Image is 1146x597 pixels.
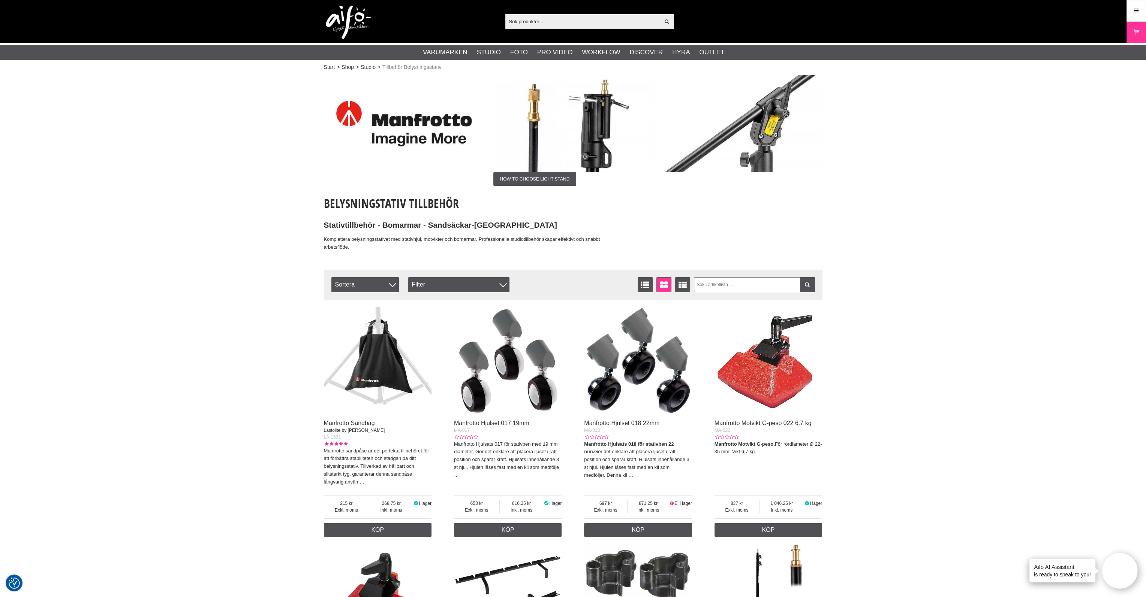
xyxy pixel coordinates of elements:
img: Annons:008 ban-man-lightstands-001.jpg [663,75,823,172]
a: Outlet [699,48,724,57]
a: Pro Video [537,48,572,57]
a: Discover [629,48,663,57]
span: 871.25 [628,500,669,507]
div: is ready to speak to you! [1029,559,1095,582]
span: MA-022 [715,428,730,433]
img: Manfrotto Hjulset 018 22mm [584,307,692,415]
img: Manfrotto Hjulset 017 19mm [454,307,562,415]
span: > [337,63,340,71]
a: Köp [715,523,822,537]
span: How to choose light stand [493,172,577,186]
a: Annons:007 ban-man-lightstands-002.jpgHow to choose light stand [493,75,653,186]
span: I lager [549,501,562,506]
h1: Belysningstativ Tillbehör [324,195,612,212]
span: Exkl. moms [584,507,627,513]
span: Exkl. moms [454,507,499,513]
a: Fönstervisning [656,277,671,292]
a: Varumärken [423,48,467,57]
a: Manfrotto Hjulset 017 19mm [454,420,529,426]
span: 215 [324,500,369,507]
span: > [356,63,359,71]
img: Annons:007 ban-man-lightstands-002.jpg [493,75,653,172]
img: Manfrotto Sandbag [324,307,432,415]
div: Kundbetyg: 0 [715,434,739,440]
a: … [628,472,633,478]
a: Köp [454,523,562,537]
span: > [378,63,381,71]
span: Exkl. moms [715,507,760,513]
a: Köp [324,523,432,537]
input: Sök produkter ... [505,16,660,27]
p: Komplettera belysningsstativet med stativhjul, motvikter och bomarmar. Professionella studiotillb... [324,236,612,251]
span: 697 [584,500,627,507]
a: Studio [477,48,501,57]
span: Inkl. moms [628,507,669,513]
i: I lager [413,501,419,506]
a: Workflow [582,48,620,57]
span: 653 [454,500,499,507]
a: Utökad listvisning [675,277,690,292]
input: Sök i artikellista ... [694,277,815,292]
img: logo.png [326,6,371,39]
a: Hyra [672,48,690,57]
i: I lager [543,501,549,506]
span: 1 046.25 [760,500,804,507]
a: Foto [510,48,528,57]
p: Manfrotto Hjulsats 017 för stativben med 19 mm diameter. Gör det enklare att placera ljuset i rät... [454,440,562,479]
i: Ej i lager [669,501,674,506]
span: I lager [810,501,822,506]
span: Inkl. moms [760,507,804,513]
strong: Manfrotto Hjulsats 018 för stativben 22 mm. [584,441,674,455]
a: Shop [342,63,354,71]
span: LA-1592 [324,434,341,440]
span: Sortera [331,277,399,292]
h2: Stativtillbehör - Bomarmar - Sandsäckar-[GEOGRAPHIC_DATA] [324,220,612,231]
a: … [360,479,364,485]
p: För rördiameter Ø 22-35 mm. Vikt 6,7 kg. [715,440,822,456]
img: Manfrotto Motvikt G-peso 022 6.7 kg [715,307,822,415]
a: Filtrera [800,277,815,292]
strong: Manfrotto Motvikt G-peso. [715,441,775,447]
span: Ej i lager [674,501,692,506]
button: Samtyckesinställningar [9,576,20,590]
i: I lager [804,501,810,506]
span: I lager [419,501,431,506]
a: Manfrotto Sandbag [324,420,375,426]
div: Kundbetyg: 5.00 [324,440,348,447]
p: Manfrotto sandpåse är det perfekta tillbehöret för att förbättra stabiliteten och stadgan på ditt... [324,447,432,486]
span: MA-017 [454,428,470,433]
span: Inkl. moms [500,507,544,513]
span: 816.25 [500,500,544,507]
span: MA-018 [584,428,600,433]
span: 268.75 [369,500,413,507]
a: … [454,472,459,478]
img: Revisit consent button [9,578,20,589]
a: Start [324,63,335,71]
a: Listvisning [638,277,653,292]
span: 837 [715,500,760,507]
p: Gör det enklare att placera ljuset i rätt position och sparar kraft. Hjulsats innehållande 3 st h... [584,440,692,479]
span: Tillbehör Belysningsstativ [382,63,441,71]
h4: Aifo AI Assistant [1034,563,1091,571]
div: Kundbetyg: 0 [584,434,608,440]
a: Manfrotto Hjulset 018 22mm [584,420,659,426]
a: Studio [361,63,376,71]
span: Exkl. moms [324,507,369,513]
a: Köp [584,523,692,537]
div: Kundbetyg: 0 [454,434,478,440]
img: Annons:006 ban-manfrotto-logga.jpg [324,75,484,172]
span: Lastolite by [PERSON_NAME] [324,428,385,433]
a: Manfrotto Motvikt G-peso 022 6.7 kg [715,420,812,426]
div: Filter [408,277,509,292]
span: Inkl. moms [369,507,413,513]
